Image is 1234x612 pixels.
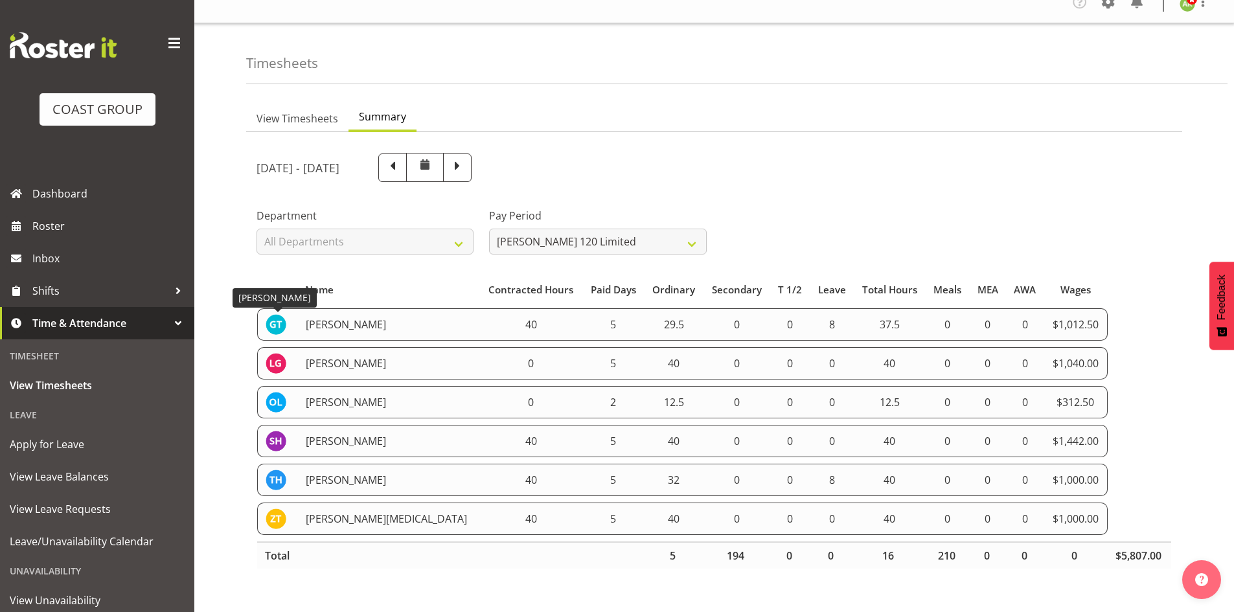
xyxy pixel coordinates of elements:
h5: [DATE] - [DATE] [257,161,339,175]
img: tamahou-hillman9929.jpg [266,470,286,490]
td: $1,012.50 [1044,308,1108,341]
a: View Timesheets [3,369,191,402]
td: 0 [1006,347,1044,380]
span: Apply for Leave [10,435,185,454]
img: Rosterit website logo [10,32,117,58]
td: 0 [926,347,970,380]
div: 0 [1051,548,1097,563]
img: layton-gardener11356.jpg [266,353,286,374]
td: $1,442.00 [1044,425,1108,457]
td: 0 [926,503,970,535]
td: 40 [645,347,703,380]
td: 0 [970,386,1006,418]
div: Wages [1051,282,1101,297]
div: Leave [3,402,191,428]
span: View Leave Balances [10,467,185,486]
td: [PERSON_NAME] [298,425,480,457]
td: 5 [582,425,645,457]
div: Ordinary [652,282,696,297]
div: 16 [862,548,915,563]
td: 0 [770,386,810,418]
td: 0 [770,503,810,535]
a: View Leave Balances [3,460,191,493]
td: 40 [480,464,582,496]
td: 0 [810,425,854,457]
div: Meals [933,282,962,297]
td: 2 [582,386,645,418]
a: Apply for Leave [3,428,191,460]
td: $1,000.00 [1044,464,1108,496]
div: Unavailability [3,558,191,584]
span: Feedback [1216,275,1228,320]
a: View Leave Requests [3,493,191,525]
span: View Timesheets [10,376,185,395]
div: T 1/2 [777,282,803,297]
td: 0 [810,347,854,380]
td: 40 [480,425,582,457]
td: 0 [703,308,770,341]
td: 0 [926,386,970,418]
img: olivia-lindale10438.jpg [266,392,286,413]
td: 8 [810,464,854,496]
td: 40 [645,503,703,535]
td: [PERSON_NAME] [298,308,480,341]
td: 37.5 [854,308,926,341]
td: 0 [1006,308,1044,341]
td: 0 [770,347,810,380]
span: View Timesheets [257,111,338,126]
div: Timesheet [3,343,191,369]
td: 0 [770,308,810,341]
img: help-xxl-2.png [1195,573,1208,586]
div: Name [305,282,472,297]
div: 5 [652,548,694,563]
td: 0 [926,308,970,341]
div: 0 [817,548,845,563]
td: [PERSON_NAME][MEDICAL_DATA] [298,503,480,535]
td: 40 [854,347,926,380]
td: 0 [970,503,1006,535]
td: 12.5 [645,386,703,418]
td: 0 [703,347,770,380]
div: Paid Days [589,282,637,297]
td: 5 [582,503,645,535]
a: Leave/Unavailability Calendar [3,525,191,558]
div: 0 [977,548,998,563]
div: Leave [817,282,847,297]
span: Shifts [32,281,168,300]
td: 0 [970,464,1006,496]
div: 194 [711,548,760,563]
div: AWA [1013,282,1036,297]
div: 0 [778,548,801,563]
img: geoffrey-te-whetu9922.jpg [266,314,286,335]
td: 40 [480,308,582,341]
img: zachary-thrush9995.jpg [266,508,286,529]
img: stephanie-hill-grant9928.jpg [266,431,286,451]
label: Pay Period [489,208,706,223]
span: Summary [359,109,406,124]
td: $312.50 [1044,386,1108,418]
span: Leave/Unavailability Calendar [10,532,185,551]
td: 12.5 [854,386,926,418]
td: 0 [703,425,770,457]
td: 5 [582,308,645,341]
td: 40 [854,425,926,457]
td: 0 [770,425,810,457]
td: 5 [582,464,645,496]
td: 0 [480,347,582,380]
h4: Timesheets [246,56,318,71]
td: 0 [926,464,970,496]
td: 0 [1006,425,1044,457]
td: 8 [810,308,854,341]
td: 0 [970,347,1006,380]
td: [PERSON_NAME] [298,464,480,496]
td: $1,040.00 [1044,347,1108,380]
div: Secondary [711,282,762,297]
td: 32 [645,464,703,496]
td: 40 [854,464,926,496]
div: Contracted Hours [487,282,575,297]
td: 40 [645,425,703,457]
span: Dashboard [32,184,188,203]
span: View Leave Requests [10,499,185,519]
label: Department [257,208,474,223]
td: [PERSON_NAME] [298,386,480,418]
